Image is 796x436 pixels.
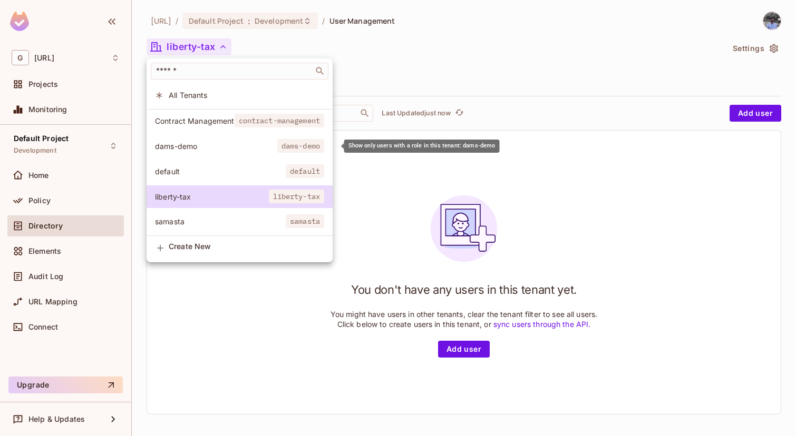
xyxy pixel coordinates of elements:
[147,160,333,183] div: Show only users with a role in this tenant: default
[235,114,325,127] span: contract-management
[147,135,333,157] div: Show only users with a role in this tenant: dams-demo
[169,242,324,251] span: Create New
[344,140,500,153] div: Show only users with a role in this tenant: dams-demo
[269,190,324,203] span: liberty-tax
[155,216,286,226] span: samasta
[155,166,286,176] span: default
[155,116,235,126] span: Contract Management
[155,192,269,202] span: liberty-tax
[286,214,324,228] span: samasta
[147,110,333,132] div: Show only users with a role in this tenant: Contract Management
[286,164,324,178] span: default
[155,141,277,151] span: dams-demo
[277,139,324,153] span: dams-demo
[147,210,333,233] div: Show only users with a role in this tenant: samasta
[169,90,324,100] span: All Tenants
[147,185,333,208] div: Show only users with a role in this tenant: liberty-tax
